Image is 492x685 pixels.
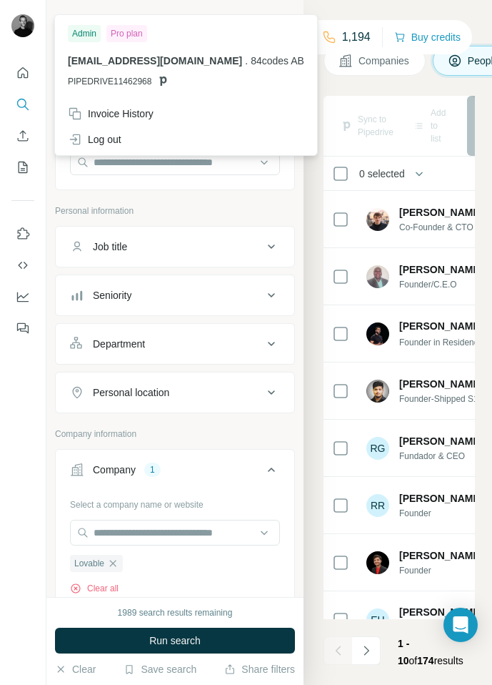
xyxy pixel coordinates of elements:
[93,463,136,477] div: Company
[323,17,475,37] h4: Search
[366,208,389,231] img: Avatar
[399,377,483,391] span: [PERSON_NAME]
[251,55,304,66] span: 84codes AB
[358,54,411,68] span: Companies
[70,493,280,511] div: Select a company name or website
[93,337,145,351] div: Department
[443,608,478,642] div: Open Intercom Messenger
[399,262,483,277] span: [PERSON_NAME]
[366,437,389,460] div: RG
[55,13,100,26] div: New search
[11,221,34,247] button: Use Surfe on LinkedIn
[248,9,303,30] button: Hide
[68,132,121,147] div: Log out
[11,60,34,86] button: Quick start
[11,14,34,37] img: Avatar
[11,123,34,149] button: Enrich CSV
[399,605,483,619] span: [PERSON_NAME]
[118,606,233,619] div: 1989 search results remaining
[11,154,34,180] button: My lists
[366,265,389,288] img: Avatar
[149,634,201,648] span: Run search
[68,25,101,42] div: Admin
[399,319,483,333] span: [PERSON_NAME]
[106,25,147,42] div: Pro plan
[55,428,295,440] p: Company information
[394,27,461,47] button: Buy credits
[124,662,196,676] button: Save search
[68,75,151,88] span: PIPEDRIVE11462968
[398,638,463,666] span: results
[399,548,483,563] span: [PERSON_NAME]
[93,240,127,254] div: Job title
[366,608,389,631] div: EH
[144,463,161,476] div: 1
[409,655,418,666] span: of
[56,278,294,312] button: Seniority
[56,230,294,264] button: Job title
[74,557,104,570] span: Lovable
[11,284,34,310] button: Dashboard
[352,636,381,665] button: Navigate to next page
[245,55,248,66] span: .
[366,380,389,403] img: Avatar
[70,582,119,595] button: Clear all
[55,662,96,676] button: Clear
[56,375,294,410] button: Personal location
[56,327,294,361] button: Department
[399,205,483,220] span: [PERSON_NAME]
[56,453,294,493] button: Company1
[366,322,389,345] img: Avatar
[359,167,405,181] span: 0 selected
[224,662,295,676] button: Share filters
[68,107,154,121] div: Invoice History
[55,204,295,217] p: Personal information
[93,385,169,400] div: Personal location
[11,252,34,278] button: Use Surfe API
[93,288,131,302] div: Seniority
[342,29,371,46] p: 1,194
[11,315,34,341] button: Feedback
[398,638,409,666] span: 1 - 10
[55,628,295,654] button: Run search
[417,655,433,666] span: 174
[366,494,389,517] div: RR
[366,551,389,574] img: Avatar
[68,55,242,66] span: [EMAIL_ADDRESS][DOMAIN_NAME]
[399,491,483,506] span: [PERSON_NAME]
[11,92,34,117] button: Search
